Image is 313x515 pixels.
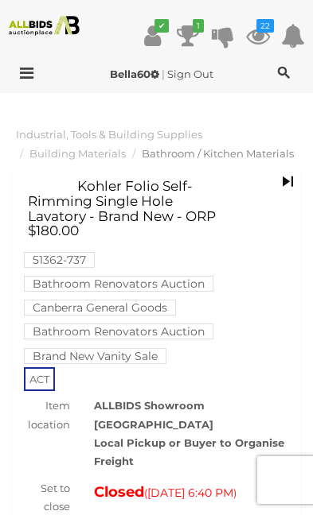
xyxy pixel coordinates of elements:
[256,19,274,33] i: 22
[24,348,166,364] mark: Brand New Vanity Sale
[246,21,270,50] a: 22
[167,68,213,80] a: Sign Out
[24,350,166,362] a: Brand New Vanity Sale
[193,19,204,33] i: 1
[29,147,126,160] a: Building Materials
[8,397,82,434] div: Item location
[94,483,144,501] strong: Closed
[24,300,176,316] mark: Canberra General Goods
[24,252,95,268] mark: 51362-737
[28,179,224,238] h1: Kohler Folio Self-Rimming Single Hole Lavatory - Brand New - ORP $180.00
[110,68,162,80] a: Bella60
[147,486,233,500] span: [DATE] 6:40 PM
[24,277,213,290] a: Bathroom Renovators Auction
[5,16,84,36] img: Allbids.com.au
[110,68,159,80] strong: Bella60
[176,21,200,50] a: 1
[155,19,169,33] i: ✔
[141,21,165,50] a: ✔
[24,367,55,391] span: ACT
[24,254,95,266] a: 51362-737
[94,399,213,430] strong: ALLBIDS Showroom [GEOGRAPHIC_DATA]
[142,147,294,160] a: Bathroom / Kitchen Materials
[24,276,213,292] mark: Bathroom Renovators Auction
[24,325,213,338] a: Bathroom Renovators Auction
[24,301,176,314] a: Canberra General Goods
[144,486,237,499] span: ( )
[162,68,165,80] span: |
[16,128,202,141] a: Industrial, Tools & Building Supplies
[94,436,284,467] strong: Local Pickup or Buyer to Organise Freight
[24,323,213,339] mark: Bathroom Renovators Auction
